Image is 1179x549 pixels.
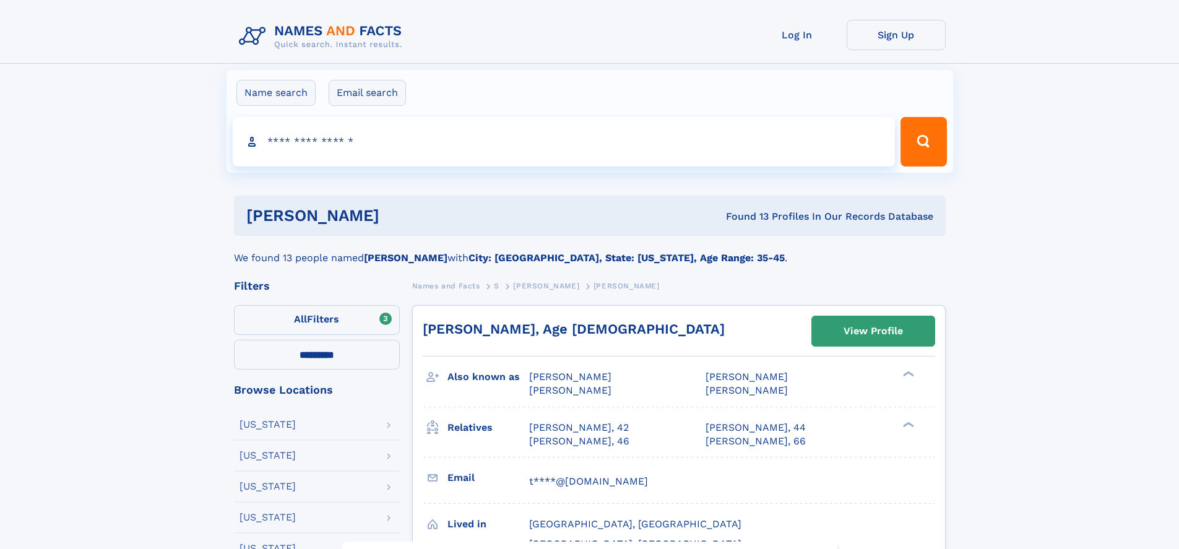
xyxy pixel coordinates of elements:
[529,518,741,530] span: [GEOGRAPHIC_DATA], [GEOGRAPHIC_DATA]
[706,434,806,448] a: [PERSON_NAME], 66
[494,278,499,293] a: S
[240,512,296,522] div: [US_STATE]
[294,313,307,325] span: All
[412,278,480,293] a: Names and Facts
[234,280,400,292] div: Filters
[234,384,400,396] div: Browse Locations
[329,80,406,106] label: Email search
[900,117,946,166] button: Search Button
[246,208,553,223] h1: [PERSON_NAME]
[423,321,725,337] a: [PERSON_NAME], Age [DEMOGRAPHIC_DATA]
[234,305,400,335] label: Filters
[594,282,660,290] span: [PERSON_NAME]
[513,278,579,293] a: [PERSON_NAME]
[900,420,915,428] div: ❯
[553,210,933,223] div: Found 13 Profiles In Our Records Database
[847,20,946,50] a: Sign Up
[844,317,903,345] div: View Profile
[529,434,629,448] a: [PERSON_NAME], 46
[447,417,529,438] h3: Relatives
[812,316,935,346] a: View Profile
[240,451,296,460] div: [US_STATE]
[706,384,788,396] span: [PERSON_NAME]
[447,514,529,535] h3: Lived in
[469,252,785,264] b: City: [GEOGRAPHIC_DATA], State: [US_STATE], Age Range: 35-45
[513,282,579,290] span: [PERSON_NAME]
[236,80,316,106] label: Name search
[706,371,788,383] span: [PERSON_NAME]
[706,421,806,434] a: [PERSON_NAME], 44
[364,252,447,264] b: [PERSON_NAME]
[240,482,296,491] div: [US_STATE]
[447,467,529,488] h3: Email
[900,370,915,378] div: ❯
[234,236,946,266] div: We found 13 people named with .
[529,421,629,434] a: [PERSON_NAME], 42
[494,282,499,290] span: S
[447,366,529,387] h3: Also known as
[234,20,412,53] img: Logo Names and Facts
[529,384,611,396] span: [PERSON_NAME]
[748,20,847,50] a: Log In
[233,117,896,166] input: search input
[529,371,611,383] span: [PERSON_NAME]
[240,420,296,430] div: [US_STATE]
